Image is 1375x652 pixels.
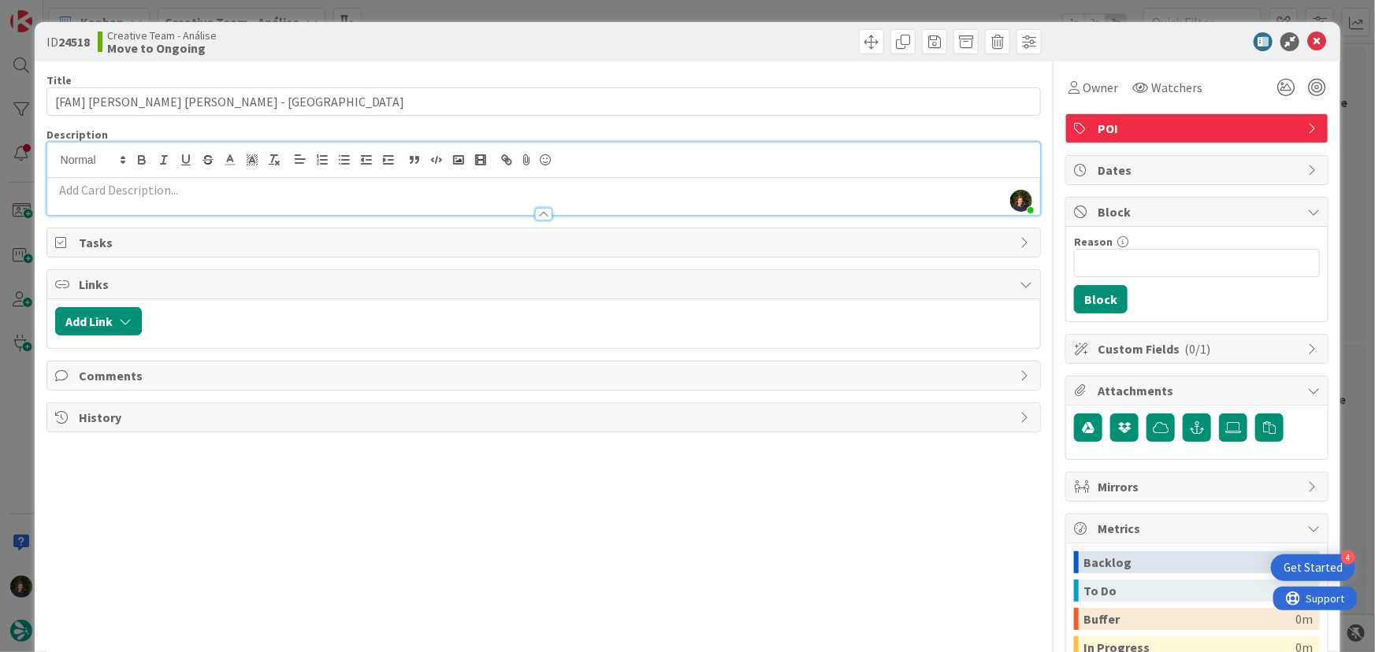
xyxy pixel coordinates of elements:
[55,307,142,335] button: Add Link
[1184,341,1210,357] span: ( 0/1 )
[1098,519,1299,538] span: Metrics
[79,275,1013,294] span: Links
[1271,554,1355,581] div: Open Get Started checklist, remaining modules: 4
[107,29,217,42] span: Creative Team - Análise
[1074,285,1128,313] button: Block
[46,73,72,87] label: Title
[1098,339,1299,358] span: Custom Fields
[1074,235,1113,249] label: Reason
[1098,381,1299,400] span: Attachments
[46,87,1042,116] input: type card name here...
[1083,551,1295,573] div: Backlog
[79,408,1013,427] span: History
[1083,580,1295,602] div: To Do
[46,128,108,142] span: Description
[46,32,90,51] span: ID
[33,2,72,21] span: Support
[1295,608,1313,630] div: 0m
[107,42,217,54] b: Move to Ongoing
[1098,119,1299,138] span: POI
[1098,161,1299,180] span: Dates
[1010,190,1032,212] img: OSJL0tKbxWQXy8f5HcXbcaBiUxSzdGq2.jpg
[1295,551,1313,573] div: 0m
[1098,202,1299,221] span: Block
[1098,477,1299,496] span: Mirrors
[58,34,90,50] b: 24518
[79,233,1013,252] span: Tasks
[1151,78,1202,97] span: Watchers
[79,366,1013,385] span: Comments
[1284,560,1343,576] div: Get Started
[1083,78,1118,97] span: Owner
[1083,608,1295,630] div: Buffer
[1341,550,1355,565] div: 4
